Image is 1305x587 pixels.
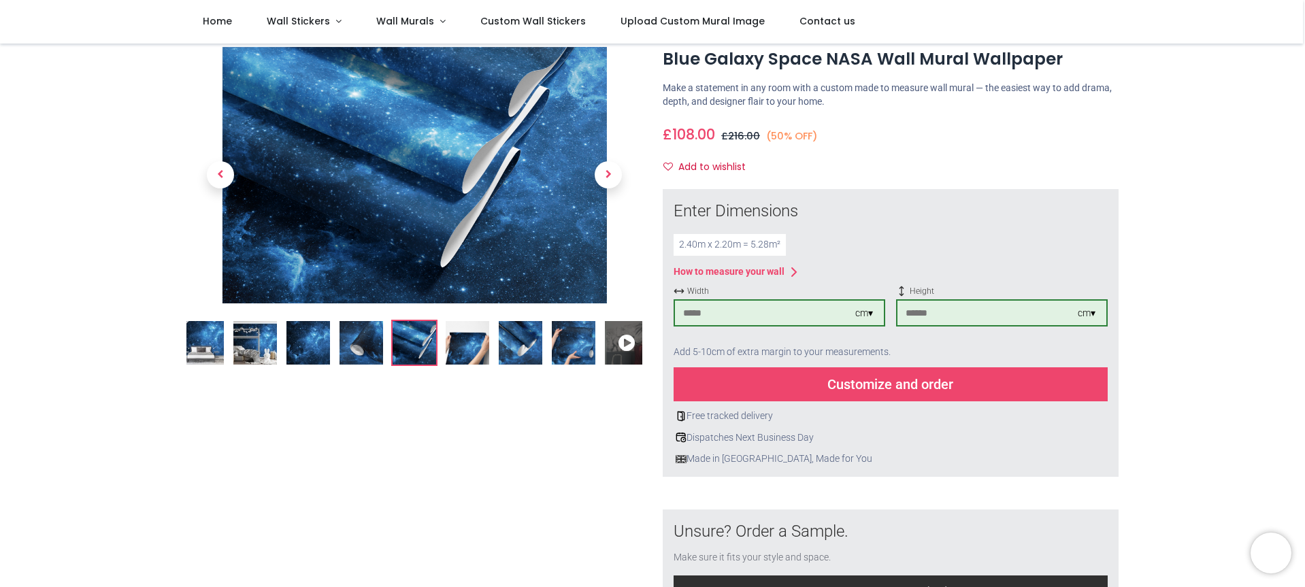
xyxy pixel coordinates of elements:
img: Extra product image [552,321,595,365]
small: (50% OFF) [766,129,818,144]
div: Customize and order [674,367,1108,401]
p: Make a statement in any room with a custom made to measure wall mural — the easiest way to add dr... [663,82,1119,108]
span: Previous [207,162,234,189]
img: Product image [186,47,642,303]
span: Custom Wall Stickers [480,14,586,28]
div: Made in [GEOGRAPHIC_DATA], Made for You [674,452,1108,466]
div: Enter Dimensions [674,200,1108,223]
img: uk [676,454,687,465]
div: Free tracked delivery [674,409,1108,423]
img: Extra product image [340,321,383,365]
img: Blue Galaxy Space NASA Wall Mural Wallpaper [180,321,224,365]
iframe: Brevo live chat [1251,533,1291,573]
img: Extra product image [499,321,542,365]
h1: Blue Galaxy Space NASA Wall Mural Wallpaper [663,48,1119,71]
span: 108.00 [672,124,715,144]
div: Unsure? Order a Sample. [674,520,1108,543]
div: Make sure it fits your style and space. [674,551,1108,565]
img: WS-47592-03 [286,321,330,365]
i: Add to wishlist [663,162,673,171]
button: Add to wishlistAdd to wishlist [663,156,757,179]
span: 216.00 [728,129,760,143]
img: Extra product image [393,321,436,365]
div: Dispatches Next Business Day [674,431,1108,445]
div: 2.40 m x 2.20 m = 5.28 m² [674,234,786,256]
span: Width [674,286,885,297]
div: How to measure your wall [674,265,784,279]
span: Wall Murals [376,14,434,28]
div: cm ▾ [855,307,873,320]
div: Add 5-10cm of extra margin to your measurements. [674,337,1108,367]
a: Previous [186,86,254,265]
a: Next [574,86,642,265]
span: Upload Custom Mural Image [621,14,765,28]
span: Contact us [799,14,855,28]
span: Home [203,14,232,28]
div: cm ▾ [1078,307,1095,320]
span: £ [663,124,715,144]
span: Wall Stickers [267,14,330,28]
span: £ [721,129,760,143]
span: Height [896,286,1108,297]
img: WS-47592-02 [233,321,277,365]
img: Extra product image [446,321,489,365]
span: Next [595,162,622,189]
